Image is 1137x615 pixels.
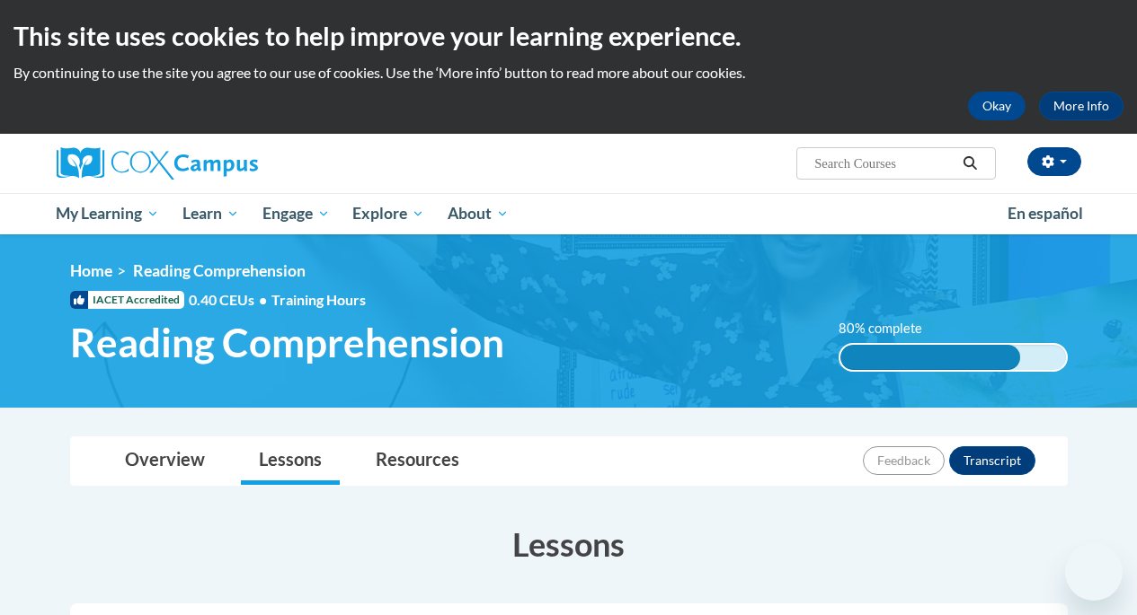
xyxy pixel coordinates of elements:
[352,203,424,224] span: Explore
[70,261,112,280] a: Home
[133,261,306,280] span: Reading Comprehension
[13,18,1124,54] h2: This site uses cookies to help improve your learning experience.
[1039,92,1124,120] a: More Info
[839,319,942,338] label: 80% complete
[1008,204,1083,223] span: En español
[70,291,184,309] span: IACET Accredited
[863,446,945,475] button: Feedback
[56,203,159,224] span: My Learning
[241,437,340,485] a: Lessons
[358,437,477,485] a: Resources
[251,193,342,234] a: Engage
[1027,147,1081,176] button: Account Settings
[70,319,504,366] span: Reading Comprehension
[57,147,258,180] img: Cox Campus
[968,92,1026,120] button: Okay
[436,193,520,234] a: About
[271,291,366,308] span: Training Hours
[189,290,271,310] span: 0.40 CEUs
[182,203,239,224] span: Learn
[996,195,1095,233] a: En español
[43,193,1095,234] div: Main menu
[448,203,509,224] span: About
[107,437,223,485] a: Overview
[840,345,1021,370] div: 80% complete
[13,63,1124,83] p: By continuing to use the site you agree to our use of cookies. Use the ‘More info’ button to read...
[949,446,1035,475] button: Transcript
[262,203,330,224] span: Engage
[57,147,380,180] a: Cox Campus
[341,193,436,234] a: Explore
[70,522,1068,567] h3: Lessons
[813,153,956,174] input: Search Courses
[45,193,172,234] a: My Learning
[259,291,267,308] span: •
[1065,543,1123,601] iframe: Button to launch messaging window
[956,153,983,174] button: Search
[171,193,251,234] a: Learn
